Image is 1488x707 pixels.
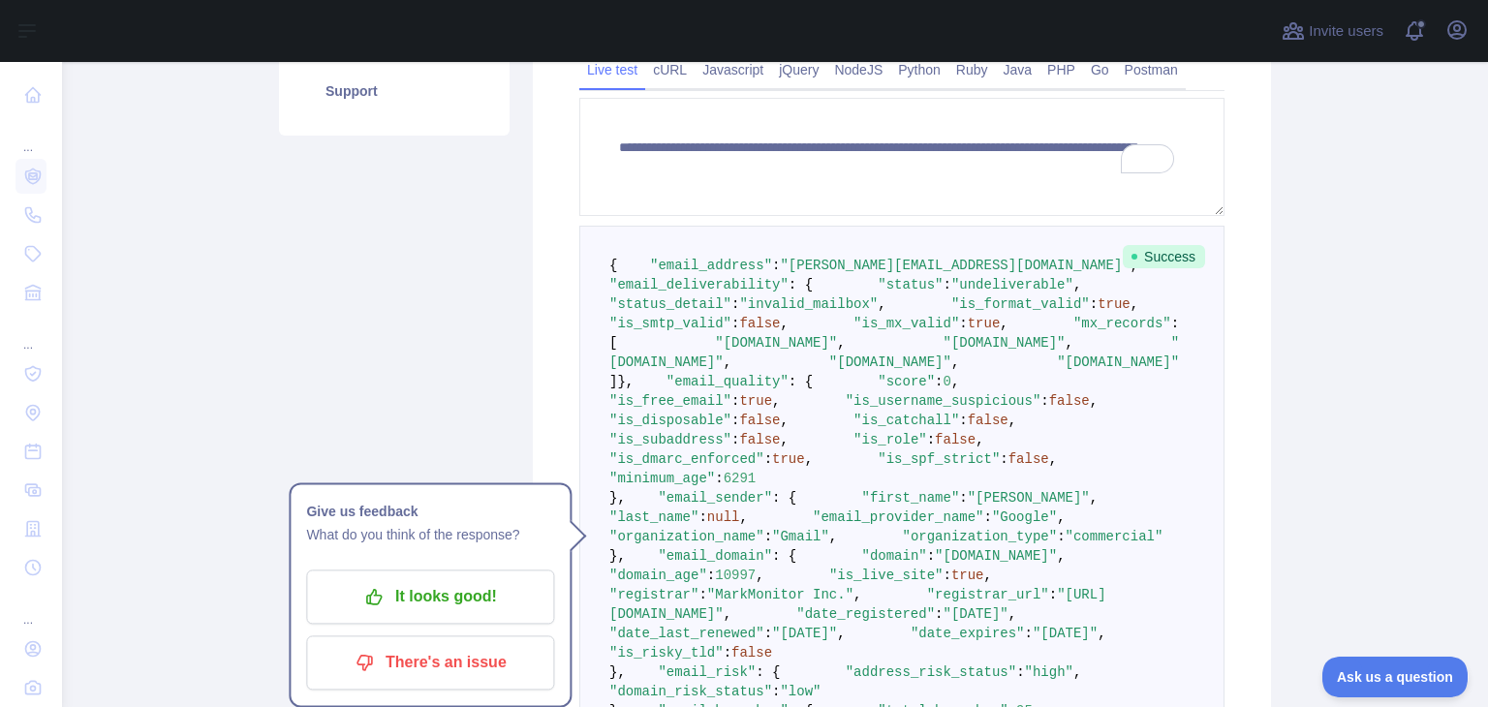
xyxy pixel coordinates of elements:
[927,548,935,564] span: :
[739,393,772,409] span: true
[1123,245,1205,268] span: Success
[878,451,1000,467] span: "is_spf_strict"
[944,568,951,583] span: :
[698,509,706,525] span: :
[756,664,780,680] span: : {
[731,316,739,331] span: :
[1057,354,1179,370] span: "[DOMAIN_NAME]"
[645,54,695,85] a: cURL
[739,296,878,312] span: "invalid_mailbox"
[1049,393,1090,409] span: false
[789,374,813,389] span: : {
[1278,15,1387,46] button: Invite users
[772,490,796,506] span: : {
[911,626,1025,641] span: "date_expires"
[731,645,772,661] span: false
[796,606,935,622] span: "date_registered"
[707,587,853,602] span: "MarkMonitor Inc."
[944,277,951,292] span: :
[772,393,780,409] span: ,
[951,568,984,583] span: true
[944,335,1066,351] span: "[DOMAIN_NAME]"
[302,70,486,112] a: Support
[764,451,772,467] span: :
[579,98,1224,216] textarea: To enrich screen reader interactions, please activate Accessibility in Grammarly extension settings
[772,684,780,699] span: :
[1033,626,1098,641] span: "[DATE]"
[1039,54,1083,85] a: PHP
[321,646,540,679] p: There's an issue
[609,374,617,389] span: ]
[609,316,731,331] span: "is_smtp_valid"
[1098,626,1105,641] span: ,
[968,490,1090,506] span: "[PERSON_NAME]"
[739,413,780,428] span: false
[1008,413,1016,428] span: ,
[976,432,983,447] span: ,
[1131,258,1138,273] span: ,
[650,258,772,273] span: "email_address"
[609,587,698,602] span: "registrar"
[739,316,780,331] span: false
[1008,606,1016,622] span: ,
[1073,277,1081,292] span: ,
[780,684,821,699] span: "low"
[1049,451,1057,467] span: ,
[731,432,739,447] span: :
[617,374,634,389] span: },
[829,354,951,370] span: "[DOMAIN_NAME]"
[780,432,788,447] span: ,
[771,54,826,85] a: jQuery
[1073,316,1171,331] span: "mx_records"
[890,54,948,85] a: Python
[992,509,1057,525] span: "Google"
[1000,451,1007,467] span: :
[846,393,1041,409] span: "is_username_suspicious"
[927,432,935,447] span: :
[731,413,739,428] span: :
[724,645,731,661] span: :
[951,374,959,389] span: ,
[1090,393,1098,409] span: ,
[306,635,554,690] button: There's an issue
[813,509,983,525] span: "email_provider_name"
[609,258,617,273] span: {
[935,548,1057,564] span: "[DOMAIN_NAME]"
[927,587,1049,602] span: "registrar_url"
[609,277,789,292] span: "email_deliverability"
[306,500,554,523] h1: Give us feedback
[944,374,951,389] span: 0
[1309,20,1383,43] span: Invite users
[731,296,739,312] span: :
[707,568,715,583] span: :
[772,258,780,273] span: :
[739,432,780,447] span: false
[878,296,885,312] span: ,
[609,393,731,409] span: "is_free_email"
[609,335,1179,370] span: "[DOMAIN_NAME]"
[609,568,707,583] span: "domain_age"
[739,509,747,525] span: ,
[609,316,1188,351] span: : [
[658,490,772,506] span: "email_sender"
[1073,664,1081,680] span: ,
[715,568,756,583] span: 10997
[902,529,1057,544] span: "organization_type"
[1117,54,1186,85] a: Postman
[1083,54,1117,85] a: Go
[968,413,1008,428] span: false
[1066,529,1163,544] span: "commercial"
[780,258,1130,273] span: "[PERSON_NAME][EMAIL_ADDRESS][DOMAIN_NAME]"
[772,548,796,564] span: : {
[609,451,764,467] span: "is_dmarc_enforced"
[15,589,46,628] div: ...
[935,432,976,447] span: false
[878,277,943,292] span: "status"
[984,509,992,525] span: :
[772,451,805,467] span: true
[1000,316,1007,331] span: ,
[1066,335,1073,351] span: ,
[1057,548,1065,564] span: ,
[935,606,943,622] span: :
[837,626,845,641] span: ,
